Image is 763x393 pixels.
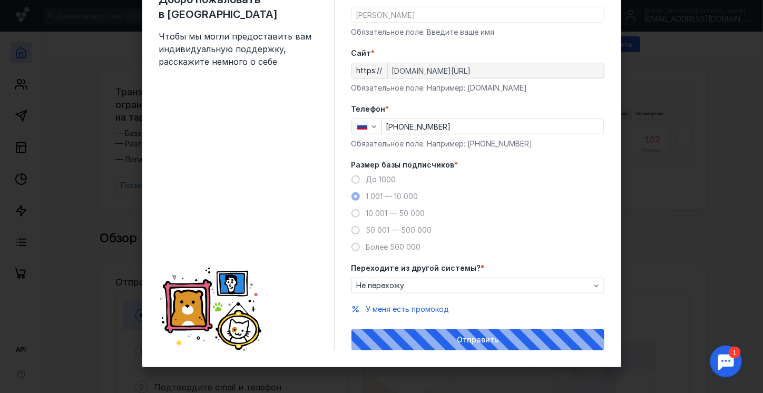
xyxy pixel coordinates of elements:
button: Не перехожу [351,278,604,293]
span: Не перехожу [357,281,405,290]
span: Размер базы подписчиков [351,160,455,170]
span: У меня есть промокод [366,304,449,313]
span: Cайт [351,48,371,58]
div: Обязательное поле. Введите ваше имя [351,27,604,37]
span: Чтобы мы могли предоставить вам индивидуальную поддержку, расскажите немного о себе [159,30,317,68]
div: 1 [24,6,36,18]
span: Телефон [351,104,386,114]
button: У меня есть промокод [366,304,449,315]
span: Переходите из другой системы? [351,263,481,273]
div: Обязательное поле. Например: [DOMAIN_NAME] [351,83,604,93]
div: Обязательное поле. Например: [PHONE_NUMBER] [351,139,604,149]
